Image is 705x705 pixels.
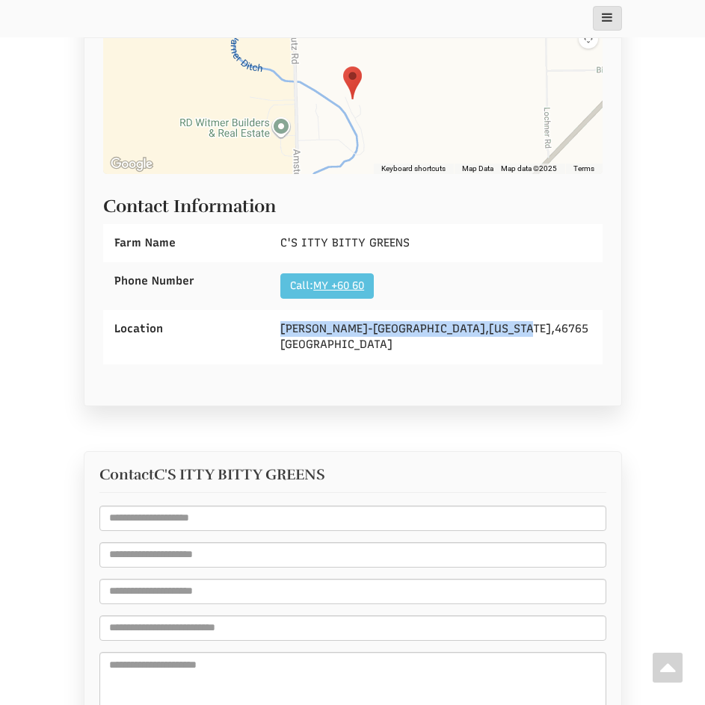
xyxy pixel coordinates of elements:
button: Map camera controls [579,29,598,49]
div: Location [103,310,270,348]
div: Phone Number [103,262,270,300]
a: Open this area in Google Maps (opens a new window) [107,155,156,174]
span: 46765 [555,322,588,335]
button: main_menu [593,6,622,31]
span: C'S ITTY BITTY GREENS [280,236,410,249]
a: Call:MY +60 60 [290,279,364,292]
span: [PERSON_NAME]-[GEOGRAPHIC_DATA] [280,322,485,335]
a: Terms (opens in new tab) [573,164,594,174]
h3: Contact [99,467,606,483]
ul: Profile Tabs [84,37,622,38]
span: C'S ITTY BITTY GREENS [154,467,324,483]
button: Map Data [462,164,493,174]
u: MY +60 60 [313,279,364,292]
button: Keyboard shortcuts [381,164,446,174]
div: , , [GEOGRAPHIC_DATA] [269,310,602,364]
span: [US_STATE] [489,322,551,335]
div: Farm Name [103,224,270,262]
img: Google [107,155,156,174]
h2: Contact Information [103,189,603,216]
span: Map data ©2025 [501,164,557,174]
